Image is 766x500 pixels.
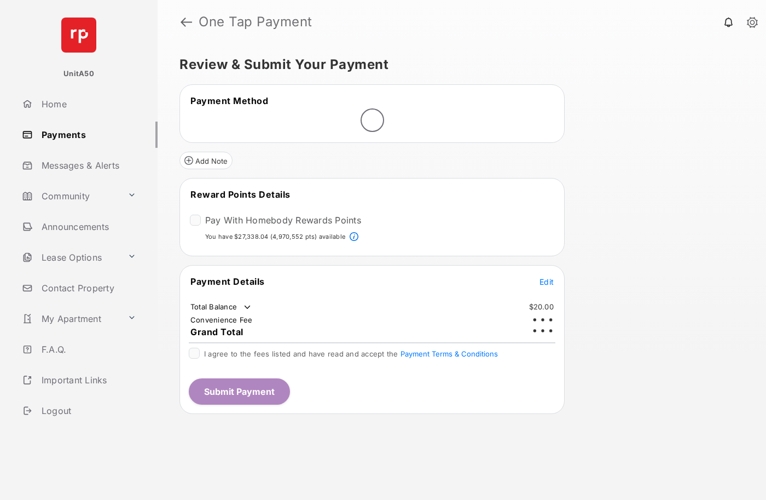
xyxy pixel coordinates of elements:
[190,302,253,313] td: Total Balance
[18,183,123,209] a: Community
[539,276,554,287] button: Edit
[199,15,312,28] strong: One Tap Payment
[18,91,158,117] a: Home
[205,215,361,226] label: Pay With Homebody Rewards Points
[18,244,123,271] a: Lease Options
[190,95,268,106] span: Payment Method
[18,367,141,393] a: Important Links
[190,189,291,200] span: Reward Points Details
[539,277,554,286] span: Edit
[63,68,94,79] p: UnitA50
[205,232,345,242] p: You have $27,338.04 (4,970,552 pts) available
[190,326,243,337] span: Grand Total
[189,378,290,405] button: Submit Payment
[190,276,265,287] span: Payment Details
[18,152,158,179] a: Messages & Alerts
[204,349,498,358] span: I agree to the fees listed and have read and accept the
[190,315,253,325] td: Convenience Fee
[18,306,123,332] a: My Apartment
[529,302,555,312] td: $20.00
[179,58,735,71] h5: Review & Submit Your Payment
[18,398,158,424] a: Logout
[179,152,233,169] button: Add Note
[61,18,96,53] img: svg+xml;base64,PHN2ZyB4bWxucz0iaHR0cDovL3d3dy53My5vcmcvMjAwMC9zdmciIHdpZHRoPSI2NCIgaGVpZ2h0PSI2NC...
[18,122,158,148] a: Payments
[401,349,498,358] button: I agree to the fees listed and have read and accept the
[18,336,158,363] a: F.A.Q.
[18,275,158,301] a: Contact Property
[18,214,158,240] a: Announcements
